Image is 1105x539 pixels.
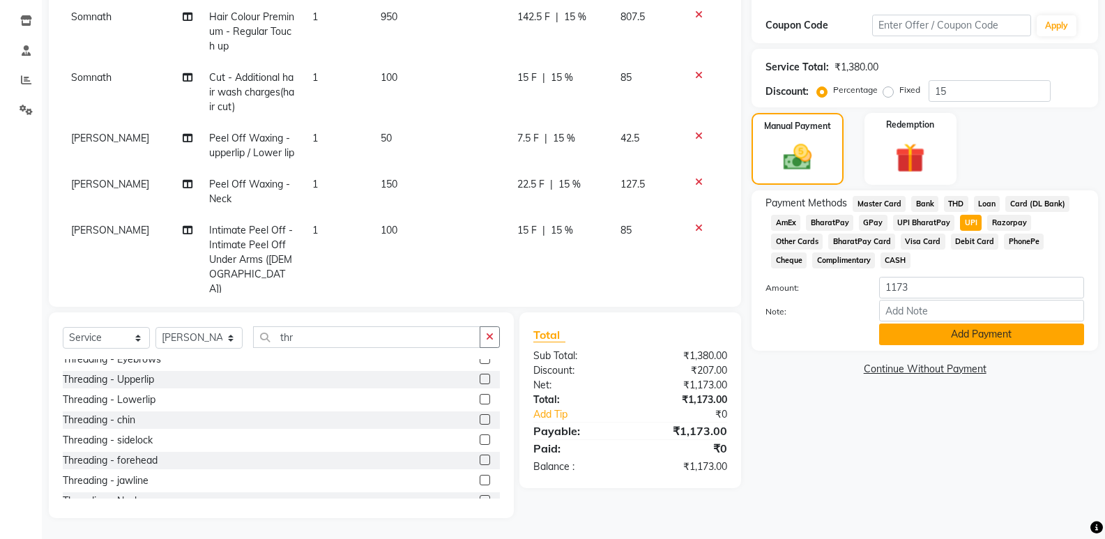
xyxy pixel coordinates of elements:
[517,10,550,24] span: 142.5 F
[209,178,290,205] span: Peel Off Waxing - Neck
[381,71,397,84] span: 100
[523,349,630,363] div: Sub Total:
[853,196,906,212] span: Master Card
[312,132,318,144] span: 1
[630,378,738,393] div: ₹1,173.00
[523,440,630,457] div: Paid:
[886,119,934,131] label: Redemption
[620,71,632,84] span: 85
[630,349,738,363] div: ₹1,380.00
[523,363,630,378] div: Discount:
[253,326,480,348] input: Search or Scan
[209,132,294,159] span: Peel Off Waxing - upperlip / Lower lip
[71,132,149,144] span: [PERSON_NAME]
[312,178,318,190] span: 1
[523,423,630,439] div: Payable:
[771,252,807,268] span: Cheque
[542,70,545,85] span: |
[523,460,630,474] div: Balance :
[63,494,139,508] div: Threading - Neck
[63,413,135,427] div: Threading - chin
[71,71,112,84] span: Somnath
[312,10,318,23] span: 1
[381,224,397,236] span: 100
[901,234,945,250] span: Visa Card
[630,393,738,407] div: ₹1,173.00
[71,10,112,23] span: Somnath
[209,71,294,113] span: Cut - Additional hair wash charges(hair cut)
[1005,196,1069,212] span: Card (DL Bank)
[517,131,539,146] span: 7.5 F
[63,393,155,407] div: Threading - Lowerlip
[872,15,1031,36] input: Enter Offer / Coupon Code
[63,372,154,387] div: Threading - Upperlip
[765,84,809,99] div: Discount:
[523,393,630,407] div: Total:
[523,378,630,393] div: Net:
[71,224,149,236] span: [PERSON_NAME]
[1037,15,1076,36] button: Apply
[765,60,829,75] div: Service Total:
[828,234,895,250] span: BharatPay Card
[771,234,823,250] span: Other Cards
[63,473,148,488] div: Threading - jawline
[63,453,158,468] div: Threading - forehead
[209,224,293,295] span: Intimate Peel Off - Intimate Peel Off Under Arms ([DEMOGRAPHIC_DATA])
[987,215,1031,231] span: Razorpay
[556,10,558,24] span: |
[879,324,1084,345] button: Add Payment
[551,223,573,238] span: 15 %
[209,10,294,52] span: Hair Colour Preminum - Regular Touch up
[558,177,581,192] span: 15 %
[899,84,920,96] label: Fixed
[517,177,544,192] span: 22.5 F
[381,10,397,23] span: 950
[620,224,632,236] span: 85
[859,215,887,231] span: GPay
[893,215,955,231] span: UPI BharatPay
[765,196,847,211] span: Payment Methods
[71,178,149,190] span: [PERSON_NAME]
[63,433,153,448] div: Threading - sidelock
[755,282,868,294] label: Amount:
[765,18,871,33] div: Coupon Code
[620,132,639,144] span: 42.5
[553,131,575,146] span: 15 %
[960,215,982,231] span: UPI
[835,60,878,75] div: ₹1,380.00
[381,132,392,144] span: 50
[951,234,999,250] span: Debit Card
[974,196,1000,212] span: Loan
[1004,234,1044,250] span: PhonePe
[551,70,573,85] span: 15 %
[771,215,800,231] span: AmEx
[630,423,738,439] div: ₹1,173.00
[620,178,645,190] span: 127.5
[630,440,738,457] div: ₹0
[911,196,938,212] span: Bank
[312,224,318,236] span: 1
[879,300,1084,321] input: Add Note
[564,10,586,24] span: 15 %
[812,252,875,268] span: Complimentary
[764,120,831,132] label: Manual Payment
[886,139,934,176] img: _gift.svg
[517,223,537,238] span: 15 F
[879,277,1084,298] input: Amount
[542,223,545,238] span: |
[312,71,318,84] span: 1
[833,84,878,96] label: Percentage
[944,196,968,212] span: THD
[755,305,868,318] label: Note:
[630,363,738,378] div: ₹207.00
[806,215,853,231] span: BharatPay
[620,10,645,23] span: 807.5
[648,407,738,422] div: ₹0
[881,252,910,268] span: CASH
[523,407,648,422] a: Add Tip
[550,177,553,192] span: |
[63,352,161,367] div: Threading - Eyebrows
[381,178,397,190] span: 150
[533,328,565,342] span: Total
[517,70,537,85] span: 15 F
